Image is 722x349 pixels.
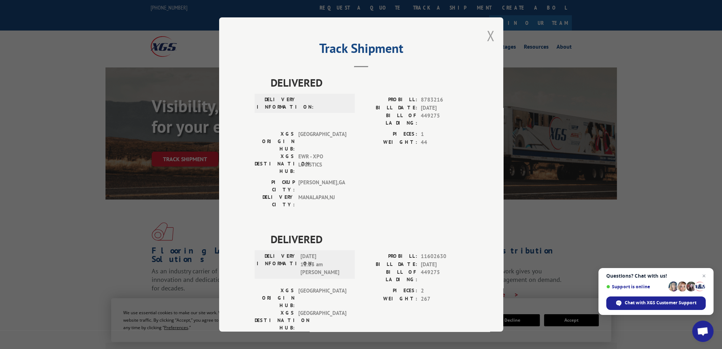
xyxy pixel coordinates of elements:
[700,272,708,280] span: Close chat
[298,309,346,332] span: [GEOGRAPHIC_DATA]
[421,268,468,283] span: 449275
[361,138,417,147] label: WEIGHT:
[298,130,346,153] span: [GEOGRAPHIC_DATA]
[606,296,706,310] div: Chat with XGS Customer Support
[271,231,468,247] span: DELIVERED
[421,287,468,295] span: 2
[421,96,468,104] span: 8783216
[271,75,468,91] span: DELIVERED
[361,112,417,127] label: BILL OF LADING:
[421,138,468,147] span: 44
[421,130,468,138] span: 1
[421,104,468,112] span: [DATE]
[361,295,417,303] label: WEIGHT:
[300,252,348,277] span: [DATE] 11:23 am [PERSON_NAME]
[298,287,346,309] span: [GEOGRAPHIC_DATA]
[298,179,346,193] span: [PERSON_NAME] , GA
[361,268,417,283] label: BILL OF LADING:
[606,273,706,279] span: Questions? Chat with us!
[257,96,297,111] label: DELIVERY INFORMATION:
[606,284,666,289] span: Support is online
[421,295,468,303] span: 267
[692,321,713,342] div: Open chat
[361,104,417,112] label: BILL DATE:
[255,287,295,309] label: XGS ORIGIN HUB:
[487,26,494,45] button: Close modal
[361,261,417,269] label: BILL DATE:
[255,309,295,332] label: XGS DESTINATION HUB:
[361,287,417,295] label: PIECES:
[255,179,295,193] label: PICKUP CITY:
[255,193,295,208] label: DELIVERY CITY:
[298,153,346,175] span: EWR - XPO LOGISTICS
[255,43,468,57] h2: Track Shipment
[255,153,295,175] label: XGS DESTINATION HUB:
[361,252,417,261] label: PROBILL:
[255,130,295,153] label: XGS ORIGIN HUB:
[421,252,468,261] span: 11602630
[361,130,417,138] label: PIECES:
[421,261,468,269] span: [DATE]
[257,252,297,277] label: DELIVERY INFORMATION:
[625,300,696,306] span: Chat with XGS Customer Support
[298,193,346,208] span: MANALAPAN , NJ
[361,96,417,104] label: PROBILL:
[421,112,468,127] span: 449275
